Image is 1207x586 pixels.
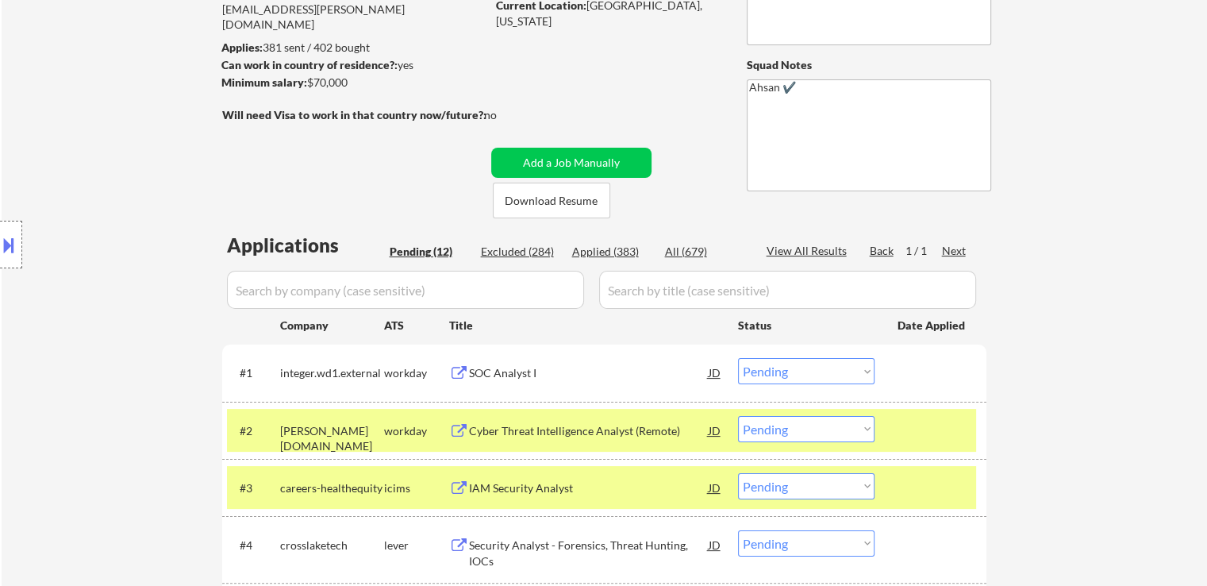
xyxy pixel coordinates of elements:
div: SOC Analyst I [469,365,709,381]
div: JD [707,358,723,387]
div: 381 sent / 402 bought [221,40,486,56]
button: Add a Job Manually [491,148,652,178]
div: Excluded (284) [481,244,560,260]
strong: Can work in country of residence?: [221,58,398,71]
div: Applications [227,236,384,255]
div: Squad Notes [747,57,991,73]
div: Next [942,243,967,259]
input: Search by title (case sensitive) [599,271,976,309]
div: Applied (383) [572,244,652,260]
div: Date Applied [898,318,967,333]
div: workday [384,365,449,381]
div: yes [221,57,481,73]
div: $70,000 [221,75,486,91]
div: integer.wd1.external [280,365,384,381]
div: careers-healthequity [280,480,384,496]
div: JD [707,530,723,559]
div: Pending (12) [390,244,469,260]
strong: Applies: [221,40,263,54]
div: Status [738,310,874,339]
div: Back [870,243,895,259]
div: JD [707,416,723,445]
div: #3 [240,480,267,496]
input: Search by company (case sensitive) [227,271,584,309]
div: crosslaketech [280,538,384,553]
div: [PERSON_NAME][DOMAIN_NAME] [280,423,384,454]
div: Company [280,318,384,333]
div: Security Analyst - Forensics, Threat Hunting, IOCs [469,538,709,569]
div: ATS [384,318,449,333]
div: Title [449,318,723,333]
div: All (679) [665,244,744,260]
strong: Will need Visa to work in that country now/future?: [222,108,486,121]
div: #2 [240,423,267,439]
div: JD [707,473,723,502]
div: no [484,107,529,123]
div: #4 [240,538,267,553]
div: workday [384,423,449,439]
div: icims [384,480,449,496]
div: 1 / 1 [905,243,942,259]
button: Download Resume [493,183,610,218]
div: Cyber Threat Intelligence Analyst (Remote) [469,423,709,439]
strong: Minimum salary: [221,75,307,89]
div: View All Results [767,243,851,259]
div: IAM Security Analyst [469,480,709,496]
div: lever [384,538,449,553]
